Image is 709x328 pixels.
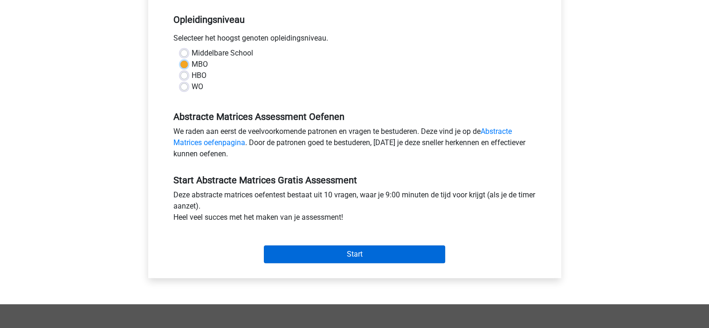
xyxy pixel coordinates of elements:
[192,70,207,81] label: HBO
[173,10,536,29] h5: Opleidingsniveau
[166,33,543,48] div: Selecteer het hoogst genoten opleidingsniveau.
[173,174,536,186] h5: Start Abstracte Matrices Gratis Assessment
[192,59,208,70] label: MBO
[173,111,536,122] h5: Abstracte Matrices Assessment Oefenen
[192,81,203,92] label: WO
[166,189,543,227] div: Deze abstracte matrices oefentest bestaat uit 10 vragen, waar je 9:00 minuten de tijd voor krijgt...
[264,245,445,263] input: Start
[166,126,543,163] div: We raden aan eerst de veelvoorkomende patronen en vragen te bestuderen. Deze vind je op de . Door...
[192,48,253,59] label: Middelbare School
